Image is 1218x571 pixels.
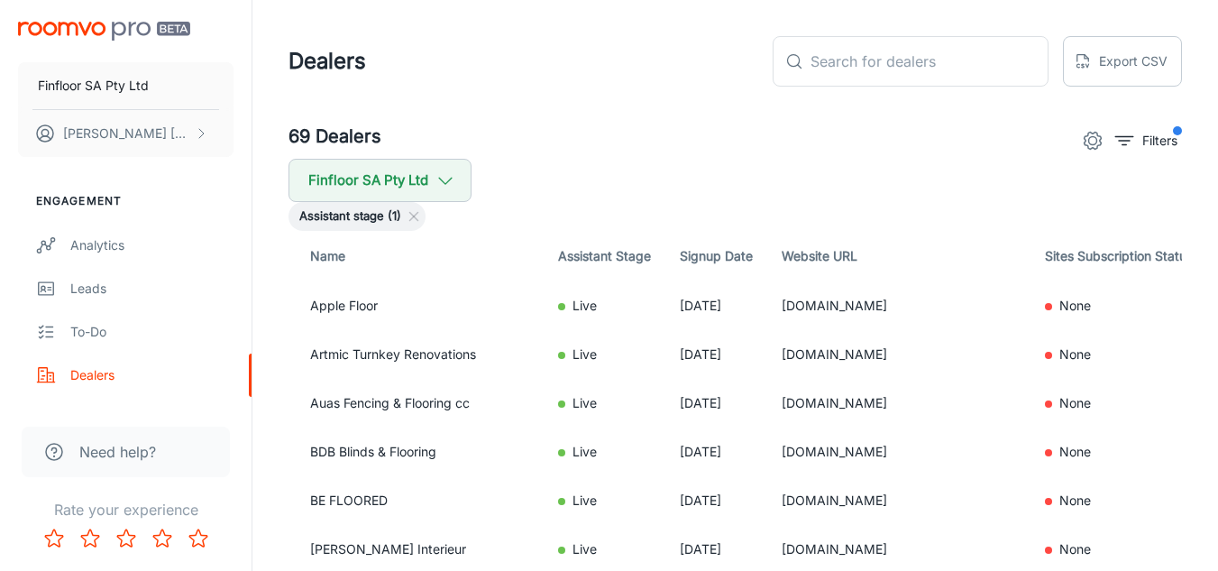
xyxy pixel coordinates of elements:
div: To-do [70,322,234,342]
td: None [1030,281,1207,330]
h1: Dealers [288,45,366,78]
button: Rate 5 star [180,520,216,557]
div: Assistant stage (1) [288,202,426,231]
td: Live [544,379,665,428]
input: Search for dealers [810,36,1049,87]
td: Live [544,281,665,330]
td: [DATE] [665,476,767,525]
td: Artmic Turnkey Renovations [288,330,544,379]
td: [DOMAIN_NAME] [767,330,1030,379]
button: Rate 3 star [108,520,144,557]
td: None [1030,428,1207,476]
span: Need help? [79,441,156,463]
td: [DATE] [665,281,767,330]
button: filter [1111,126,1182,155]
button: Rate 2 star [72,520,108,557]
button: settings [1075,123,1111,159]
td: Auas Fencing & Flooring cc [288,379,544,428]
button: [PERSON_NAME] [PERSON_NAME] [18,110,234,157]
td: [DOMAIN_NAME] [767,281,1030,330]
td: [DATE] [665,379,767,428]
th: Signup Date [665,231,767,281]
p: [PERSON_NAME] [PERSON_NAME] [63,124,190,143]
span: Assistant stage (1) [288,207,412,226]
th: Name [288,231,544,281]
p: Filters [1142,131,1177,151]
button: Finfloor SA Pty Ltd [18,62,234,109]
td: Live [544,428,665,476]
div: Dealers [70,365,234,385]
td: None [1030,476,1207,525]
th: Assistant Stage [544,231,665,281]
td: [DATE] [665,330,767,379]
h5: 69 Dealers [288,123,381,152]
td: [DOMAIN_NAME] [767,379,1030,428]
td: None [1030,379,1207,428]
button: Export CSV [1063,36,1182,87]
td: Live [544,330,665,379]
p: Finfloor SA Pty Ltd [38,76,149,96]
button: Rate 4 star [144,520,180,557]
p: Rate your experience [14,499,237,520]
td: Apple Floor [288,281,544,330]
td: [DOMAIN_NAME] [767,428,1030,476]
button: Rate 1 star [36,520,72,557]
div: Analytics [70,235,234,255]
div: Leads [70,279,234,299]
img: Roomvo PRO Beta [18,22,190,41]
td: [DATE] [665,428,767,476]
td: BDB Blinds & Flooring [288,428,544,476]
td: [DOMAIN_NAME] [767,476,1030,525]
button: Finfloor SA Pty Ltd [288,159,472,202]
td: Live [544,476,665,525]
th: Sites Subscription Status [1030,231,1207,281]
th: Website URL [767,231,1030,281]
td: None [1030,330,1207,379]
td: BE FLOORED [288,476,544,525]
